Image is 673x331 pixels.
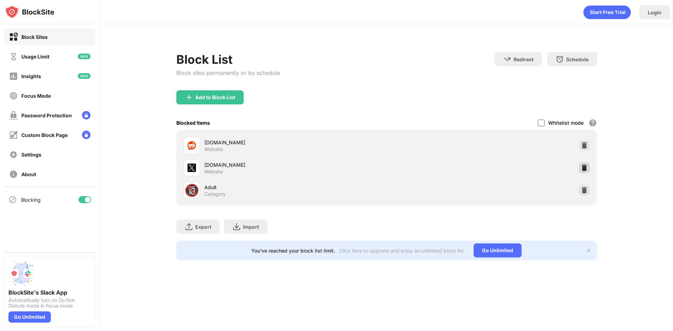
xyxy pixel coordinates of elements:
[204,161,387,168] div: [DOMAIN_NAME]
[188,164,196,172] img: favicons
[184,183,199,198] div: 🔞
[78,54,90,59] img: new-icon.svg
[21,34,48,40] div: Block Sites
[648,9,661,15] div: Login
[586,248,591,253] img: x-button.svg
[243,224,259,230] div: Import
[204,191,226,197] div: Category
[78,73,90,79] img: new-icon.svg
[474,243,522,257] div: Go Unlimited
[8,297,91,309] div: Automatically turn on Do Not Disturb mode in focus mode
[583,5,631,19] div: animation
[82,111,90,119] img: lock-menu.svg
[8,311,51,323] div: Go Unlimited
[21,132,68,138] div: Custom Block Page
[21,93,51,99] div: Focus Mode
[5,5,54,19] img: logo-blocksite.svg
[8,289,91,296] div: BlockSite's Slack App
[176,69,280,76] div: Block sites permanently or by schedule
[195,224,211,230] div: Export
[8,261,34,286] img: push-slack.svg
[251,248,335,254] div: You’ve reached your block list limit.
[21,171,36,177] div: About
[204,139,387,146] div: [DOMAIN_NAME]
[204,168,223,175] div: Website
[21,112,72,118] div: Password Protection
[548,120,584,126] div: Whitelist mode
[9,52,18,61] img: time-usage-off.svg
[9,91,18,100] img: focus-off.svg
[82,131,90,139] img: lock-menu.svg
[176,52,280,67] div: Block List
[566,56,589,62] div: Schedule
[21,152,41,158] div: Settings
[21,54,49,60] div: Usage Limit
[339,248,465,254] div: Click here to upgrade and enjoy an unlimited block list.
[9,33,18,41] img: block-on.svg
[9,170,18,179] img: about-off.svg
[9,111,18,120] img: password-protection-off.svg
[204,184,387,191] div: Adult
[21,73,41,79] div: Insights
[195,95,235,100] div: Add to Block List
[9,72,18,81] img: insights-off.svg
[9,150,18,159] img: settings-off.svg
[176,120,210,126] div: Blocked Items
[204,146,223,152] div: Website
[21,197,41,203] div: Blocking
[8,195,17,204] img: blocking-icon.svg
[514,56,533,62] div: Redirect
[9,131,18,139] img: customize-block-page-off.svg
[188,141,196,150] img: favicons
